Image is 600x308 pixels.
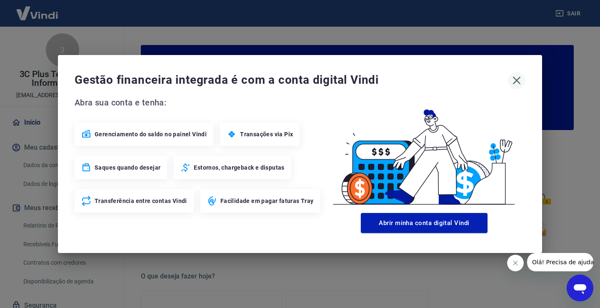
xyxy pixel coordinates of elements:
span: Gestão financeira integrada é com a conta digital Vindi [75,72,508,88]
span: Transferência entre contas Vindi [95,197,187,205]
span: Olá! Precisa de ajuda? [5,6,70,13]
button: Abrir minha conta digital Vindi [361,213,487,233]
span: Facilidade em pagar faturas Tray [220,197,314,205]
span: Abra sua conta e tenha: [75,96,323,109]
iframe: Mensagem da empresa [527,253,593,271]
span: Gerenciamento do saldo no painel Vindi [95,130,207,138]
span: Transações via Pix [240,130,293,138]
span: Saques quando desejar [95,163,160,172]
img: Good Billing [323,96,525,210]
span: Estornos, chargeback e disputas [194,163,284,172]
iframe: Botão para abrir a janela de mensagens [567,275,593,301]
iframe: Fechar mensagem [507,255,524,271]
